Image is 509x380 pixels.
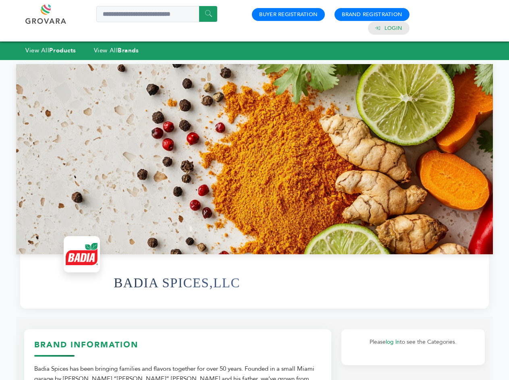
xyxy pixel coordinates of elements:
strong: Brands [118,46,139,54]
a: Brand Registration [342,11,402,18]
a: Buyer Registration [259,11,318,18]
a: log in [386,338,400,346]
img: BADIA SPICES,LLC Logo [66,238,98,270]
h1: BADIA SPICES,LLC [114,263,240,303]
a: View AllBrands [94,46,139,54]
strong: Products [49,46,76,54]
input: Search a product or brand... [96,6,217,22]
a: View AllProducts [25,46,76,54]
h3: Brand Information [34,339,321,357]
p: Please to see the Categories. [349,337,477,347]
a: Login [384,25,402,32]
